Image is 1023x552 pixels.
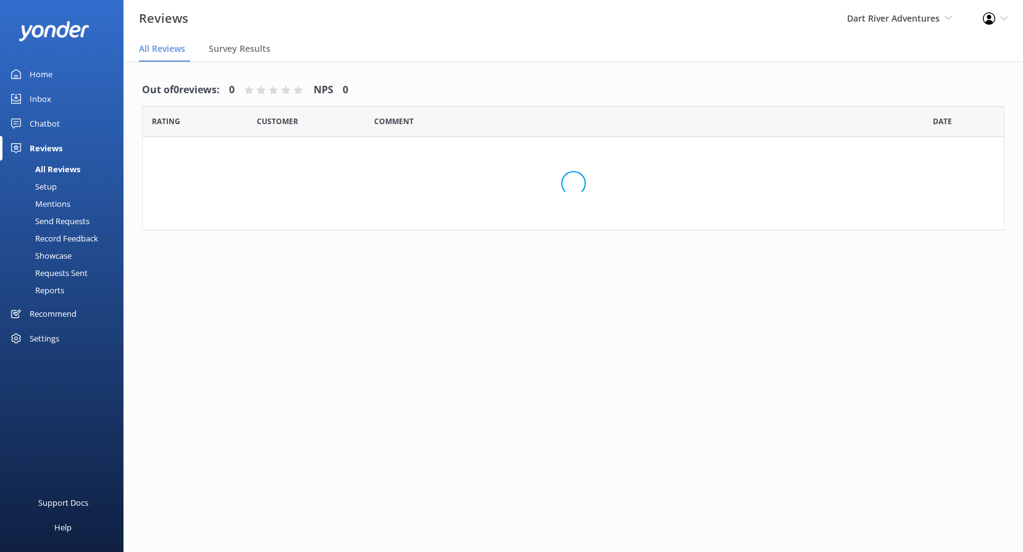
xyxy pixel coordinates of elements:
div: All Reviews [7,161,80,178]
div: Mentions [7,195,70,212]
div: Inbox [30,86,51,111]
div: Chatbot [30,111,60,136]
a: Send Requests [7,212,123,230]
div: Record Feedback [7,230,98,247]
span: Date [257,115,298,127]
div: Recommend [30,301,77,326]
a: Setup [7,178,123,195]
a: Mentions [7,195,123,212]
span: All Reviews [139,43,185,55]
div: Setup [7,178,57,195]
a: Reports [7,282,123,299]
img: yonder-white-logo.png [19,21,90,41]
a: Requests Sent [7,264,123,282]
span: Date [152,115,180,127]
h4: Out of 0 reviews: [142,82,220,98]
span: Date [933,115,952,127]
span: Question [374,115,414,127]
div: Help [54,515,72,540]
div: Requests Sent [7,264,88,282]
h4: 0 [229,82,235,98]
div: Settings [30,326,59,351]
div: Home [30,62,52,86]
h4: 0 [343,82,348,98]
div: Reviews [30,136,62,161]
h3: Reviews [139,9,188,28]
div: Support Docs [38,490,88,515]
a: All Reviews [7,161,123,178]
a: Record Feedback [7,230,123,247]
div: Reports [7,282,64,299]
div: Showcase [7,247,72,264]
span: Survey Results [209,43,270,55]
span: Dart River Adventures [847,12,940,24]
h4: NPS [314,82,333,98]
div: Send Requests [7,212,90,230]
a: Showcase [7,247,123,264]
